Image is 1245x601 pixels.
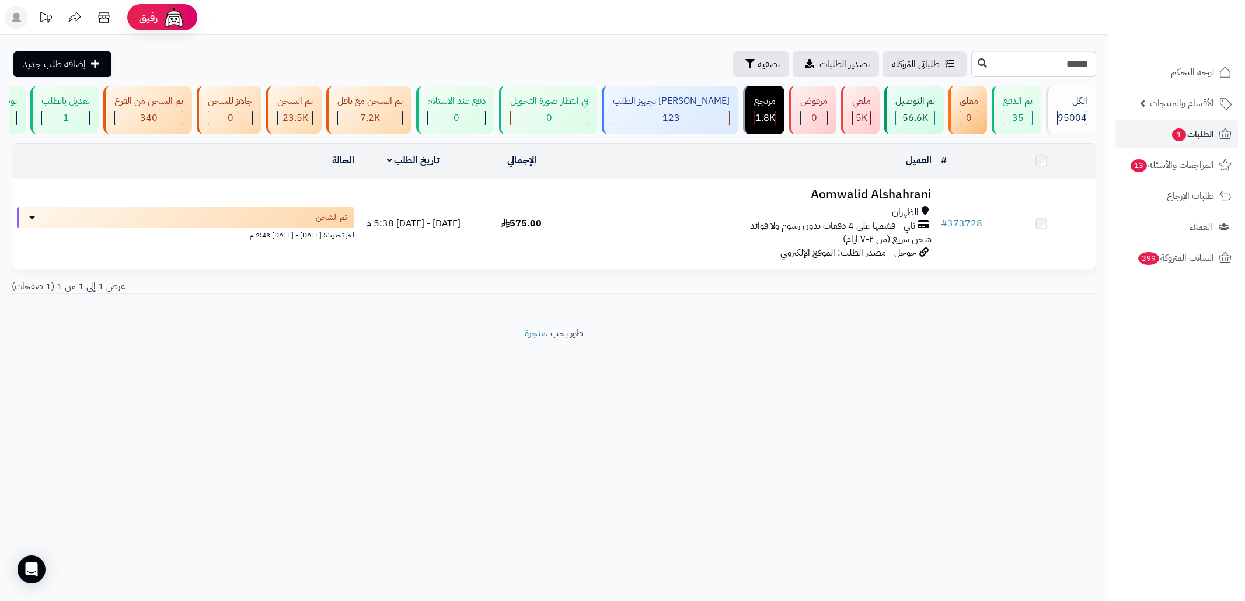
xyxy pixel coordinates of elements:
a: تم الشحن مع ناقل 7.2K [324,86,414,134]
div: 4975 [853,111,870,125]
span: 0 [228,111,233,125]
div: 1811 [755,111,775,125]
div: 0 [801,111,827,125]
a: مرتجع 1.8K [741,86,787,134]
span: 35 [1012,111,1024,125]
span: طلبات الإرجاع [1167,188,1214,204]
h3: Aomwalid Alshahrani [580,188,932,201]
span: 123 [662,111,680,125]
span: 1.8K [755,111,775,125]
span: 0 [546,111,552,125]
div: 56622 [896,111,934,125]
div: جاهز للشحن [208,95,253,108]
span: تصدير الطلبات [819,57,870,71]
div: 123 [613,111,729,125]
span: جوجل - مصدر الطلب: الموقع الإلكتروني [780,246,916,260]
a: لوحة التحكم [1115,58,1238,86]
div: دفع عند الاستلام [427,95,486,108]
span: الظهران [892,206,919,219]
div: اخر تحديث: [DATE] - [DATE] 2:43 م [17,228,354,240]
div: 0 [208,111,252,125]
a: العميل [906,153,932,167]
a: إضافة طلب جديد [13,51,111,77]
div: 7223 [338,111,402,125]
span: الطلبات [1171,126,1214,142]
img: ai-face.png [162,6,186,29]
span: 1 [63,111,69,125]
a: تم الشحن من الفرع 340 [101,86,194,134]
button: تصفية [733,51,789,77]
span: 399 [1138,252,1159,265]
div: في انتظار صورة التحويل [510,95,588,108]
div: مرفوض [800,95,828,108]
a: طلباتي المُوكلة [883,51,967,77]
span: 0 [966,111,972,125]
a: السلات المتروكة399 [1115,244,1238,272]
span: المراجعات والأسئلة [1129,157,1214,173]
span: 7.2K [360,111,380,125]
span: تابي - قسّمها على 4 دفعات بدون رسوم ولا فوائد [750,219,915,233]
a: دفع عند الاستلام 0 [414,86,497,134]
span: طلباتي المُوكلة [892,57,940,71]
div: Open Intercom Messenger [18,555,46,583]
span: 0 [811,111,817,125]
a: الإجمالي [507,153,536,167]
div: تم الدفع [1003,95,1033,108]
a: متجرة [525,326,546,340]
span: 95004 [1058,111,1087,125]
a: في انتظار صورة التحويل 0 [497,86,599,134]
a: تعديل بالطلب 1 [28,86,101,134]
div: 0 [511,111,588,125]
span: 13 [1130,159,1147,173]
div: الكل [1057,95,1087,108]
span: 575.00 [501,216,542,230]
span: شحن سريع (من ٢-٧ ايام) [843,232,932,246]
div: عرض 1 إلى 1 من 1 (1 صفحات) [3,280,554,293]
a: الكل95004 [1044,86,1098,134]
a: تم الدفع 35 [989,86,1044,134]
div: 1 [42,111,89,125]
a: تم الشحن 23.5K [264,86,324,134]
span: 23.5K [283,111,308,125]
a: الحالة [332,153,354,167]
div: تم الشحن مع ناقل [337,95,403,108]
div: ملغي [852,95,871,108]
div: [PERSON_NAME] تجهيز الطلب [613,95,730,108]
div: تم الشحن من الفرع [114,95,183,108]
a: معلق 0 [946,86,989,134]
div: 0 [428,111,485,125]
a: جاهز للشحن 0 [194,86,264,134]
div: 35 [1003,111,1032,125]
span: السلات المتروكة [1137,250,1214,266]
div: مرتجع [754,95,776,108]
span: الأقسام والمنتجات [1150,95,1214,111]
span: رفيق [139,11,158,25]
a: تحديثات المنصة [31,6,60,32]
div: 0 [960,111,978,125]
span: 5K [856,111,867,125]
div: تم الشحن [277,95,313,108]
span: لوحة التحكم [1171,64,1214,81]
a: الطلبات1 [1115,120,1238,148]
span: # [941,216,947,230]
div: تم التوصيل [895,95,935,108]
span: إضافة طلب جديد [23,57,86,71]
a: المراجعات والأسئلة13 [1115,151,1238,179]
a: تصدير الطلبات [793,51,879,77]
img: logo-2.png [1166,9,1234,33]
a: طلبات الإرجاع [1115,182,1238,210]
a: تاريخ الطلب [387,153,440,167]
div: 340 [115,111,183,125]
a: مرفوض 0 [787,86,839,134]
span: 340 [140,111,158,125]
span: تم الشحن [316,212,347,223]
span: 0 [454,111,459,125]
span: 56.6K [902,111,928,125]
a: ملغي 5K [839,86,882,134]
a: [PERSON_NAME] تجهيز الطلب 123 [599,86,741,134]
a: العملاء [1115,213,1238,241]
span: 1 [1172,128,1187,142]
a: # [941,153,947,167]
span: العملاء [1190,219,1212,235]
div: معلق [960,95,978,108]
